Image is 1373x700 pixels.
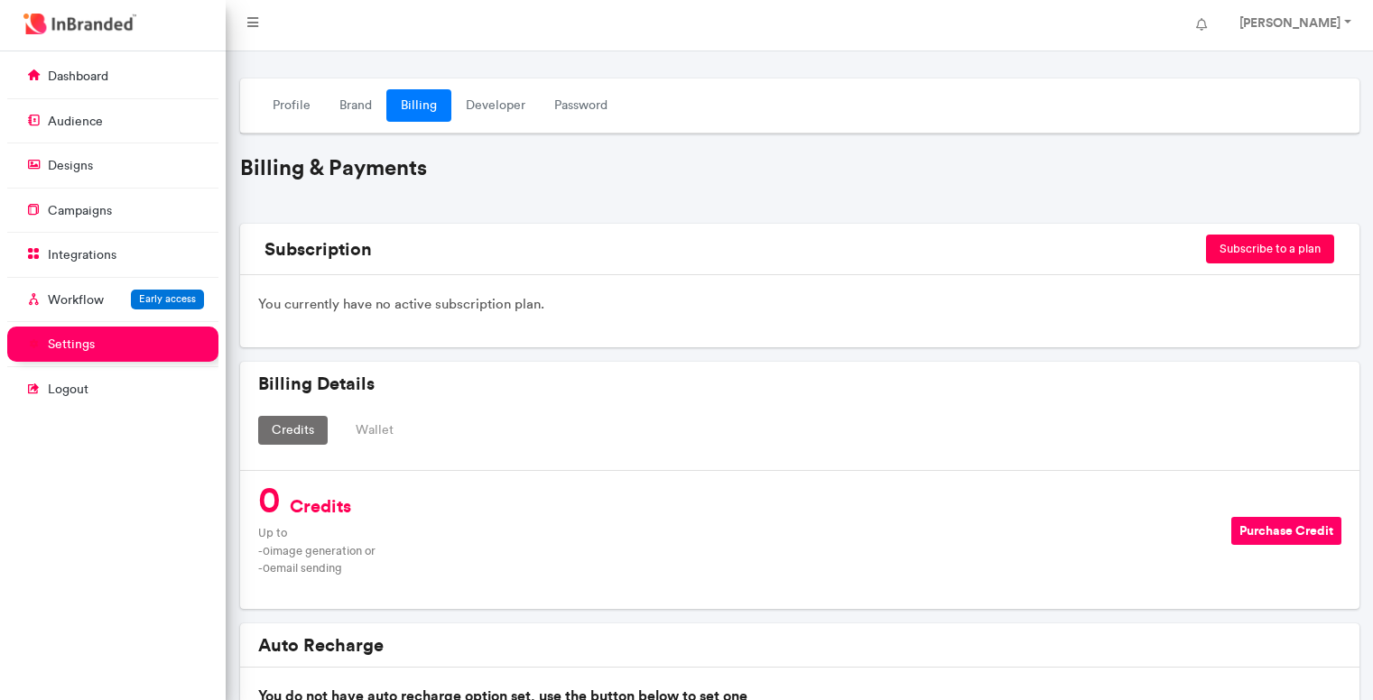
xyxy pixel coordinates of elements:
a: dashboard [7,59,218,93]
a: Brand [325,89,386,122]
a: Profile [258,89,325,122]
p: dashboard [48,68,108,86]
a: WorkflowEarly access [7,282,218,317]
span: Credits [290,494,351,517]
p: Workflow [48,291,104,309]
a: designs [7,148,218,182]
a: Developer [451,89,540,122]
p: Up to - 0 image generation or - 0 email sending [258,524,1218,576]
button: Wallet [342,416,407,445]
p: You currently have no active subscription plan. [258,293,1341,315]
h4: Billing & Payments [240,155,1359,181]
a: [PERSON_NAME] [1221,7,1366,43]
a: settings [7,327,218,361]
p: logout [48,381,88,399]
h5: Subscription [258,238,619,260]
p: campaigns [48,202,112,220]
p: integrations [48,246,116,264]
button: Purchase Credit [1231,517,1341,545]
p: designs [48,157,93,175]
a: audience [7,104,218,138]
a: Password [540,89,622,122]
h5: Auto Recharge [258,634,1341,656]
a: campaigns [7,193,218,227]
h4: 0 [258,489,351,517]
span: Early access [139,292,196,305]
button: Subscribe to a plan [1206,235,1334,263]
a: Billing [386,89,451,122]
p: settings [48,336,95,354]
a: integrations [7,237,218,272]
h5: Billing Details [258,373,1341,394]
img: InBranded Logo [19,9,141,39]
p: audience [48,113,103,131]
button: Credits [258,416,328,445]
strong: [PERSON_NAME] [1239,14,1341,31]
